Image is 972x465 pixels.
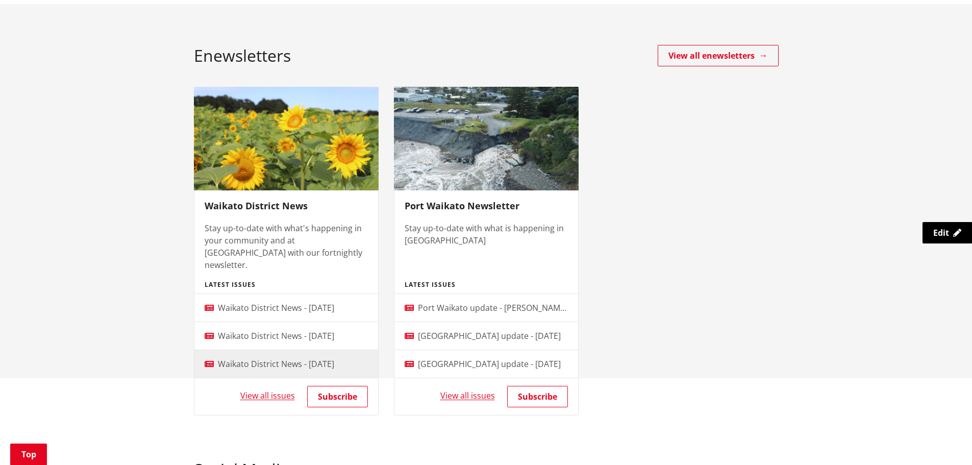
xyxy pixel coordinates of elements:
a: [GEOGRAPHIC_DATA] update - [DATE] [394,322,578,350]
a: Waikato District News - [DATE] [194,293,378,322]
p: Stay up-to-date with what's happening in your community and at [GEOGRAPHIC_DATA] with our fortnig... [205,222,368,271]
p: Stay up-to-date with what is happening in [GEOGRAPHIC_DATA] [405,222,568,247]
span: Waikato District News - [DATE] [218,302,334,313]
iframe: Messenger Launcher [925,422,962,459]
h3: Waikato District News [205,201,368,212]
a: View all issues [240,390,295,402]
span: [GEOGRAPHIC_DATA] update - [DATE] [418,330,561,341]
a: Subscribe [507,386,568,407]
img: port waik beach access [394,87,579,191]
a: View all enewsletters [658,45,779,66]
a: Waikato District News - [DATE] [194,322,378,350]
h3: Port Waikato Newsletter [405,201,568,212]
a: Port Waikato update - [PERSON_NAME][GEOGRAPHIC_DATA] upgrade [394,293,578,322]
span: Waikato District News - [DATE] [218,330,334,341]
a: [GEOGRAPHIC_DATA] update - [DATE] [394,350,578,378]
span: Port Waikato update - [PERSON_NAME][GEOGRAPHIC_DATA] upgrade [418,302,683,313]
span: Waikato District News - [DATE] [218,358,334,370]
a: Subscribe [307,386,368,407]
a: Top [10,444,47,465]
img: Waikato District News image [194,87,379,191]
h2: Enewsletters [194,46,291,65]
a: Waikato District News - [DATE] [194,350,378,378]
span: Edit [933,227,949,238]
h4: Latest issues [405,281,568,288]
a: Edit [923,222,972,243]
span: [GEOGRAPHIC_DATA] update - [DATE] [418,358,561,370]
h4: Latest issues [205,281,368,288]
a: View all issues [440,390,495,402]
